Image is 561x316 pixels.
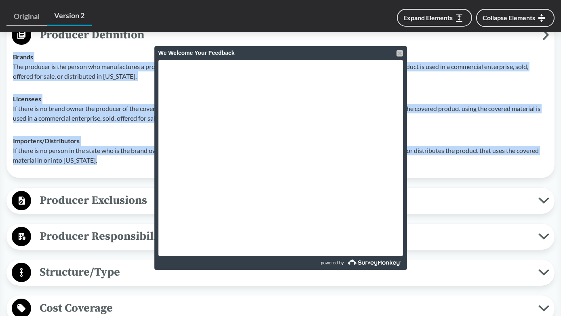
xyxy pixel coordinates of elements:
[31,26,542,44] span: Producer Definition
[13,137,80,144] strong: Importers/​Distributors
[282,256,403,270] a: powered by
[31,263,538,281] span: Structure/Type
[13,53,33,61] strong: Brands
[47,6,92,26] a: Version 2
[13,62,548,81] p: The producer is the person who manufactures a product that uses covered material and who owns the...
[9,262,552,283] button: Structure/Type
[397,9,472,27] button: Expand Elements
[321,256,344,270] span: powered by
[9,190,552,211] button: Producer Exclusions
[13,95,41,103] strong: Licensees
[31,227,538,245] span: Producer Responsibility Organization
[9,25,552,46] button: Producer Definition
[9,226,552,247] button: Producer Responsibility Organization
[31,191,538,209] span: Producer Exclusions
[476,9,555,27] button: Collapse Elements
[6,7,47,26] a: Original
[13,146,548,165] p: If there is no person in the state who is the brand owner or licensee, the producer of the covere...
[158,46,403,60] div: We Welcome Your Feedback
[13,104,548,123] p: If there is no brand owner the producer of the covered material is the owner, or the the exclusiv...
